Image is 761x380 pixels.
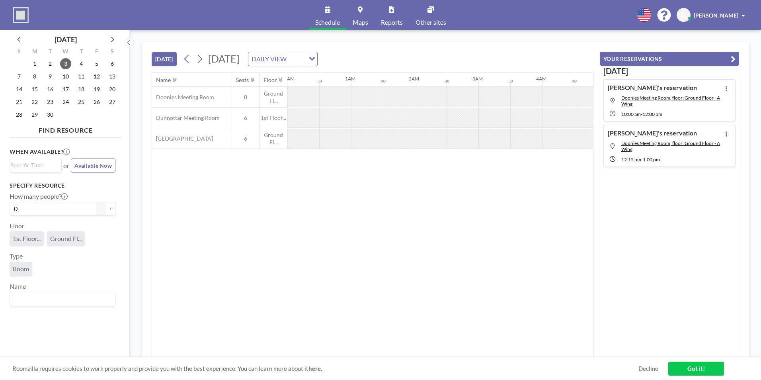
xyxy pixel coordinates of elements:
span: Room [13,265,29,273]
label: Floor [10,222,24,230]
input: Search for option [11,161,57,170]
span: Doonies Meeting Room [152,94,214,101]
span: Thursday, September 11, 2025 [76,71,87,82]
div: T [73,47,89,57]
div: Seats [236,76,249,84]
span: Wednesday, September 3, 2025 [60,58,71,69]
span: Monday, September 1, 2025 [29,58,40,69]
span: Monday, September 29, 2025 [29,109,40,120]
span: Friday, September 12, 2025 [91,71,102,82]
span: Thursday, September 18, 2025 [76,84,87,95]
span: Sunday, September 28, 2025 [14,109,25,120]
span: Ground Fl... [260,131,287,145]
div: 2AM [409,76,419,82]
span: Maps [353,19,368,25]
div: 30 [381,78,386,84]
span: 1st Floor... [260,114,287,121]
div: Search for option [10,292,115,306]
span: Wednesday, September 24, 2025 [60,96,71,108]
div: S [104,47,120,57]
div: 30 [508,78,513,84]
span: Friday, September 26, 2025 [91,96,102,108]
span: Friday, September 19, 2025 [91,84,102,95]
span: 8 [232,94,259,101]
div: 30 [445,78,449,84]
span: 6 [232,114,259,121]
span: [DATE] [208,53,240,65]
img: organization-logo [13,7,29,23]
span: 12:15 PM [621,157,641,163]
span: Tuesday, September 16, 2025 [45,84,56,95]
div: 30 [572,78,577,84]
span: Sunday, September 14, 2025 [14,84,25,95]
h4: [PERSON_NAME]'s reservation [608,84,697,92]
div: W [58,47,74,57]
span: DAILY VIEW [250,54,288,64]
a: Decline [638,365,658,372]
span: Available Now [74,162,112,169]
div: S [12,47,27,57]
span: Thursday, September 4, 2025 [76,58,87,69]
span: Saturday, September 27, 2025 [107,96,118,108]
label: How many people? [10,192,68,200]
span: 10:00 AM [621,111,641,117]
button: [DATE] [152,52,177,66]
span: [PERSON_NAME] [694,12,738,19]
h3: Specify resource [10,182,115,189]
span: 6 [232,135,259,142]
div: 12AM [281,76,295,82]
span: Friday, September 5, 2025 [91,58,102,69]
span: 12:00 PM [642,111,662,117]
span: - [641,111,642,117]
div: Floor [263,76,277,84]
span: Thursday, September 25, 2025 [76,96,87,108]
label: Name [10,282,26,290]
span: Saturday, September 20, 2025 [107,84,118,95]
div: Search for option [248,52,317,66]
div: 30 [317,78,322,84]
span: 1:00 PM [643,157,660,163]
span: Doonies Meeting Room, floor: Ground Floor - A Wing [621,140,720,152]
input: Search for option [289,54,304,64]
span: or [63,162,69,170]
span: Tuesday, September 30, 2025 [45,109,56,120]
a: here. [308,365,322,372]
div: Search for option [10,159,61,171]
span: Reports [381,19,403,25]
span: Roomzilla requires cookies to work properly and provide you with the best experience. You can lea... [12,365,638,372]
span: - [641,157,643,163]
span: Sunday, September 21, 2025 [14,96,25,108]
button: + [106,202,115,215]
span: Monday, September 8, 2025 [29,71,40,82]
div: 4AM [536,76,546,82]
input: Search for option [11,294,111,304]
h3: [DATE] [603,66,736,76]
div: T [43,47,58,57]
span: Saturday, September 6, 2025 [107,58,118,69]
button: - [96,202,106,215]
span: Tuesday, September 9, 2025 [45,71,56,82]
span: Tuesday, September 2, 2025 [45,58,56,69]
span: Ground Fl... [260,90,287,104]
a: Got it! [668,362,724,376]
h4: [PERSON_NAME]'s reservation [608,129,697,137]
span: Dunnottar Meeting Room [152,114,220,121]
span: Schedule [315,19,340,25]
span: Wednesday, September 10, 2025 [60,71,71,82]
span: Saturday, September 13, 2025 [107,71,118,82]
div: 1AM [345,76,355,82]
h4: FIND RESOURCE [10,123,122,134]
div: M [27,47,43,57]
span: Other sites [416,19,446,25]
div: 3AM [472,76,483,82]
span: 1st Floor... [13,235,41,243]
span: Monday, September 22, 2025 [29,96,40,108]
div: [DATE] [55,34,77,45]
span: Wednesday, September 17, 2025 [60,84,71,95]
label: Type [10,252,23,260]
span: Sunday, September 7, 2025 [14,71,25,82]
span: [GEOGRAPHIC_DATA] [152,135,213,142]
span: SL [681,12,687,19]
span: Ground Fl... [50,235,82,243]
span: Doonies Meeting Room, floor: Ground Floor - A Wing [621,95,720,107]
